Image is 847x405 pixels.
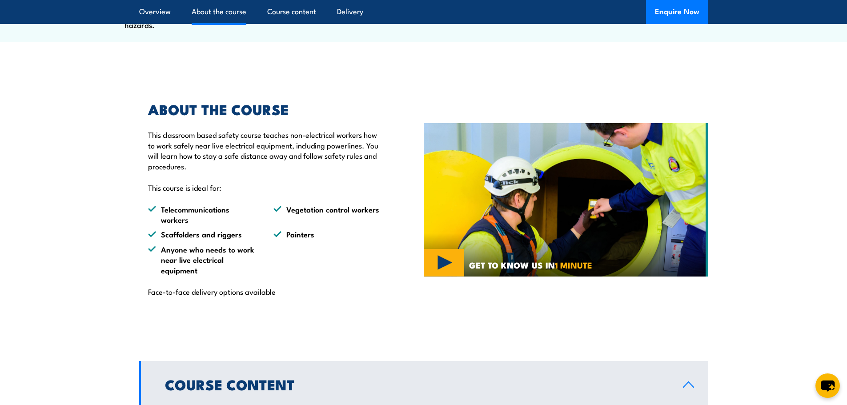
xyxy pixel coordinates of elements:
[148,204,257,225] li: Telecommunications workers
[555,258,592,271] strong: 1 MINUTE
[446,14,468,24] p: Online
[165,378,669,390] h2: Course Content
[148,229,257,239] li: Scaffolders and riggers
[469,261,592,269] span: GET TO KNOW US IN
[148,103,383,115] h2: ABOUT THE COURSE
[273,204,383,225] li: Vegetation control workers
[148,182,383,192] p: This course is ideal for:
[148,286,383,297] p: Face-to-face delivery options available
[148,129,383,171] p: This classroom based safety course teaches non-electrical workers how to work safely near live el...
[815,373,840,398] button: chat-button
[273,229,383,239] li: Painters
[148,244,257,275] li: Anyone who needs to work near live electrical equipment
